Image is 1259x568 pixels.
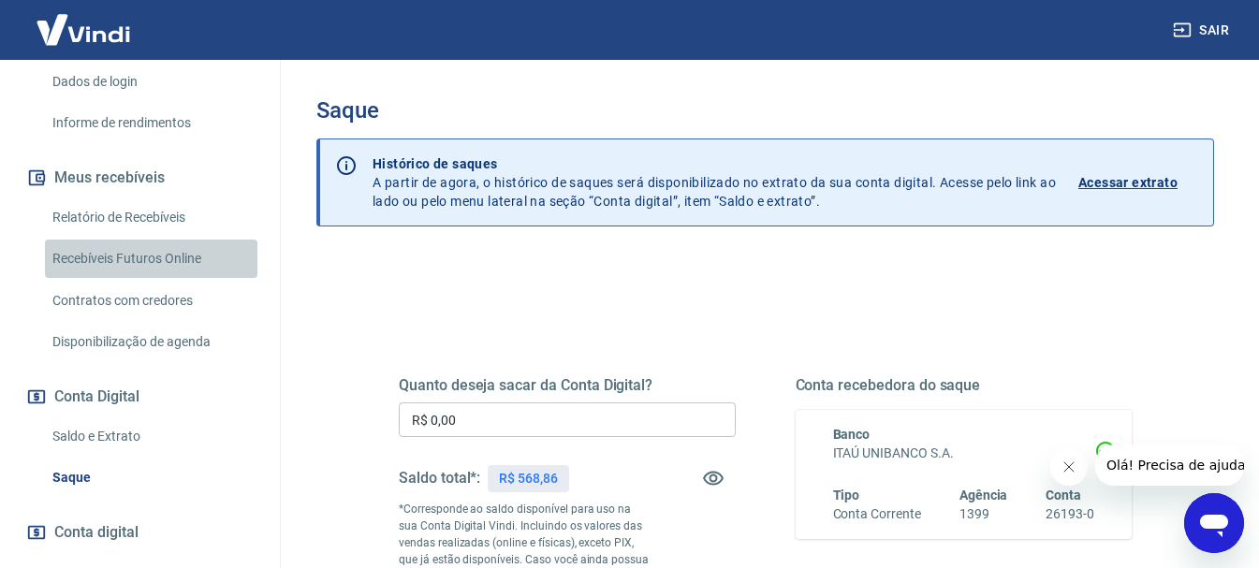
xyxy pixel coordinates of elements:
[1046,488,1081,502] span: Conta
[1095,444,1244,486] iframe: Mensagem da empresa
[959,488,1008,502] span: Agência
[45,282,257,320] a: Contratos com credores
[1050,448,1088,486] iframe: Fechar mensagem
[45,198,257,237] a: Relatório de Recebíveis
[1184,493,1244,553] iframe: Botão para abrir a janela de mensagens
[11,13,157,28] span: Olá! Precisa de ajuda?
[1078,154,1198,211] a: Acessar extrato
[1046,504,1094,524] h6: 26193-0
[373,154,1056,211] p: A partir de agora, o histórico de saques será disponibilizado no extrato da sua conta digital. Ac...
[316,97,1214,124] h3: Saque
[1169,13,1237,48] button: Sair
[45,323,257,361] a: Disponibilização de agenda
[45,417,257,456] a: Saldo e Extrato
[833,488,860,502] span: Tipo
[399,469,480,488] h5: Saldo total*:
[54,519,139,546] span: Conta digital
[1078,173,1178,192] p: Acessar extrato
[499,469,558,488] p: R$ 568,86
[22,376,257,417] button: Conta Digital
[22,157,257,198] button: Meus recebíveis
[833,444,1095,463] h6: ITAÚ UNIBANCO S.A.
[45,240,257,278] a: Recebíveis Futuros Online
[833,427,871,442] span: Banco
[959,504,1008,524] h6: 1399
[45,63,257,101] a: Dados de login
[833,504,921,524] h6: Conta Corrente
[22,1,144,58] img: Vindi
[796,376,1133,395] h5: Conta recebedora do saque
[399,376,736,395] h5: Quanto deseja sacar da Conta Digital?
[373,154,1056,173] p: Histórico de saques
[45,459,257,497] a: Saque
[45,104,257,142] a: Informe de rendimentos
[22,512,257,553] a: Conta digital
